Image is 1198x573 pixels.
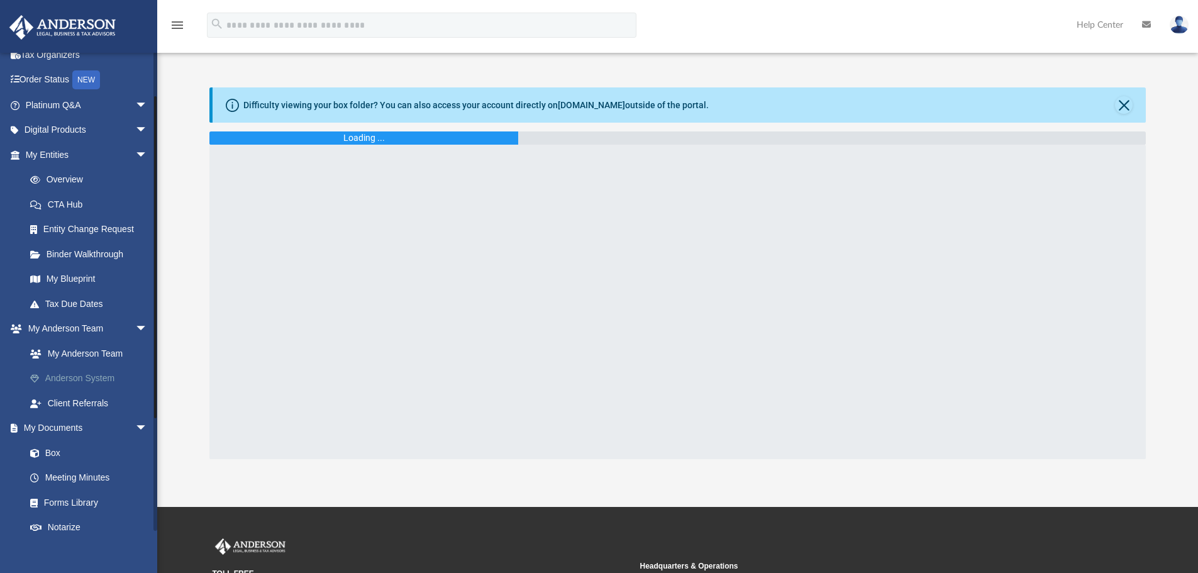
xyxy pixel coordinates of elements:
a: My Entitiesarrow_drop_down [9,142,167,167]
span: arrow_drop_down [135,142,160,168]
span: arrow_drop_down [135,316,160,342]
div: NEW [72,70,100,89]
img: Anderson Advisors Platinum Portal [6,15,119,40]
a: Overview [18,167,167,192]
span: arrow_drop_down [135,92,160,118]
a: Tax Organizers [9,42,167,67]
div: Loading ... [343,131,385,145]
small: Headquarters & Operations [640,560,1059,572]
i: search [210,17,224,31]
a: Notarize [18,515,160,540]
a: CTA Hub [18,192,167,217]
button: Close [1115,96,1133,114]
a: Entity Change Request [18,217,167,242]
a: My Blueprint [18,267,160,292]
a: Order StatusNEW [9,67,167,93]
img: Anderson Advisors Platinum Portal [213,538,288,555]
a: My Anderson Teamarrow_drop_down [9,316,167,342]
a: Client Referrals [18,391,167,416]
a: Tax Due Dates [18,291,167,316]
a: My Documentsarrow_drop_down [9,416,160,441]
a: Binder Walkthrough [18,242,167,267]
a: Digital Productsarrow_drop_down [9,118,167,143]
a: Box [18,440,154,465]
span: arrow_drop_down [135,416,160,442]
a: menu [170,24,185,33]
div: Difficulty viewing your box folder? You can also access your account directly on outside of the p... [243,99,709,112]
a: My Anderson Team [18,341,160,366]
a: [DOMAIN_NAME] [558,100,625,110]
a: Platinum Q&Aarrow_drop_down [9,92,167,118]
a: Anderson System [18,366,167,391]
a: Forms Library [18,490,154,515]
img: User Pic [1170,16,1189,34]
i: menu [170,18,185,33]
span: arrow_drop_down [135,118,160,143]
a: Meeting Minutes [18,465,160,491]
